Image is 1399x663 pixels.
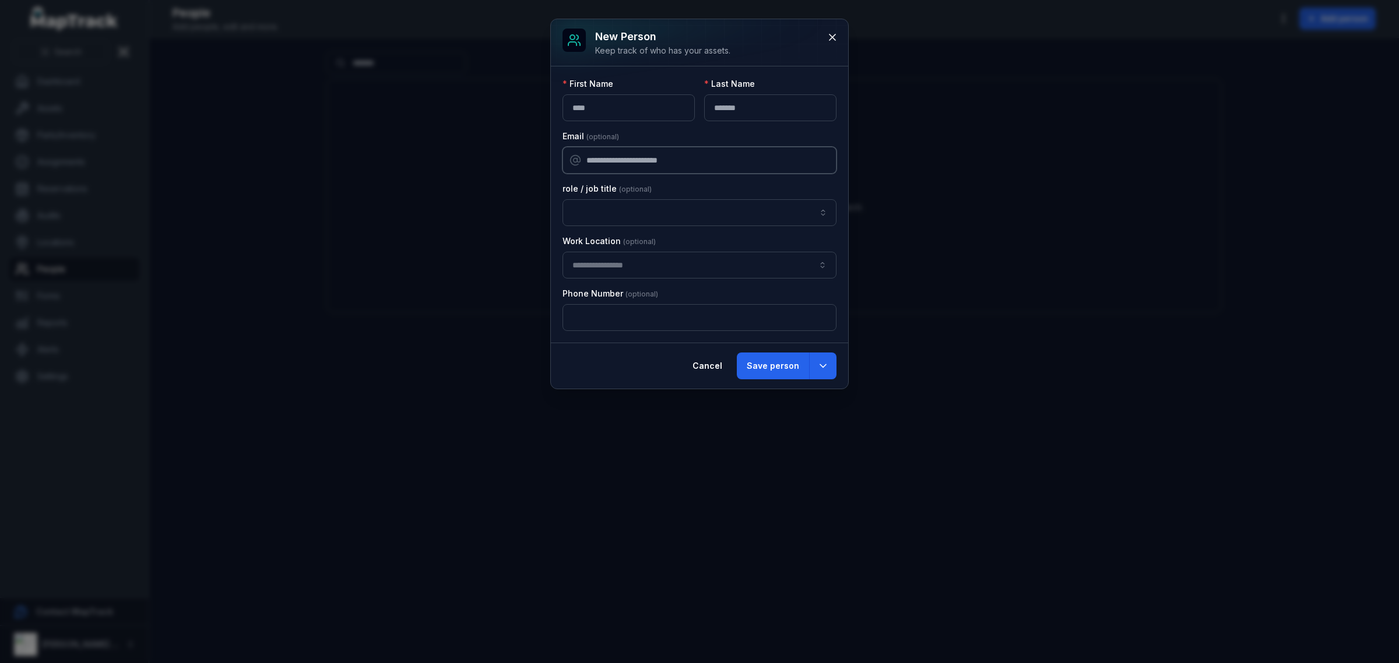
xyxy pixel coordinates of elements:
label: Work Location [563,235,656,247]
h3: New person [595,29,730,45]
label: Email [563,131,619,142]
input: person-add:cf[9d0596ec-b45f-4a56-8562-a618bb02ca7a]-label [563,199,836,226]
label: First Name [563,78,613,90]
button: Cancel [683,352,732,379]
div: Keep track of who has your assets. [595,45,730,57]
label: Phone Number [563,288,658,299]
label: Last Name [704,78,755,90]
label: role / job title [563,183,652,195]
button: Save person [737,352,809,379]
